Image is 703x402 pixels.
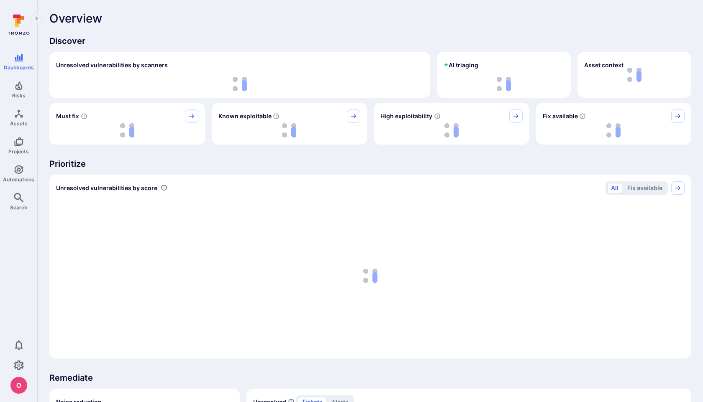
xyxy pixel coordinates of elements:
[218,123,361,138] div: loading spinner
[31,13,41,23] button: Expand navigation menu
[10,377,27,394] img: ACg8ocJcCe-YbLxGm5tc0PuNRxmgP8aEm0RBXn6duO8aeMVK9zjHhw=s96-c
[273,113,280,120] svg: Confirmed exploitable by KEV
[543,112,578,120] span: Fix available
[10,204,27,211] span: Search
[606,123,621,137] img: Loading...
[536,103,692,145] div: Fix available
[10,377,27,394] div: oleg malkov
[49,372,691,384] span: Remediate
[120,123,134,137] img: Loading...
[374,103,529,145] div: High exploitability
[56,200,685,352] div: loading spinner
[56,77,423,91] div: loading spinner
[161,183,167,192] div: Number of vulnerabilities in status 'Open' 'Triaged' and 'In process' grouped by score
[434,113,441,120] svg: EPSS score ≥ 0.7
[49,12,102,25] span: Overview
[623,183,666,193] button: Fix available
[579,113,586,120] svg: Vulnerabilities with fix available
[233,77,247,91] img: Loading...
[4,64,34,71] span: Dashboards
[10,120,28,127] span: Assets
[607,183,622,193] button: All
[8,148,29,155] span: Projects
[380,123,523,138] div: loading spinner
[543,123,685,138] div: loading spinner
[584,61,623,69] span: Asset context
[282,123,296,137] img: Loading...
[444,61,478,69] h2: AI triaging
[49,35,691,47] span: Discover
[49,103,205,145] div: Must fix
[363,269,377,283] img: Loading...
[33,15,39,22] i: Expand navigation menu
[497,77,511,91] img: Loading...
[444,77,564,91] div: loading spinner
[56,112,79,120] span: Must fix
[56,123,198,138] div: loading spinner
[56,61,168,69] h2: Unresolved vulnerabilities by scanners
[218,112,272,120] span: Known exploitable
[212,103,367,145] div: Known exploitable
[380,112,432,120] span: High exploitability
[81,113,87,120] svg: Risk score >=40 , missed SLA
[49,158,691,170] span: Prioritize
[3,176,34,183] span: Automations
[444,123,459,137] img: Loading...
[56,184,157,192] span: Unresolved vulnerabilities by score
[12,92,26,99] span: Risks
